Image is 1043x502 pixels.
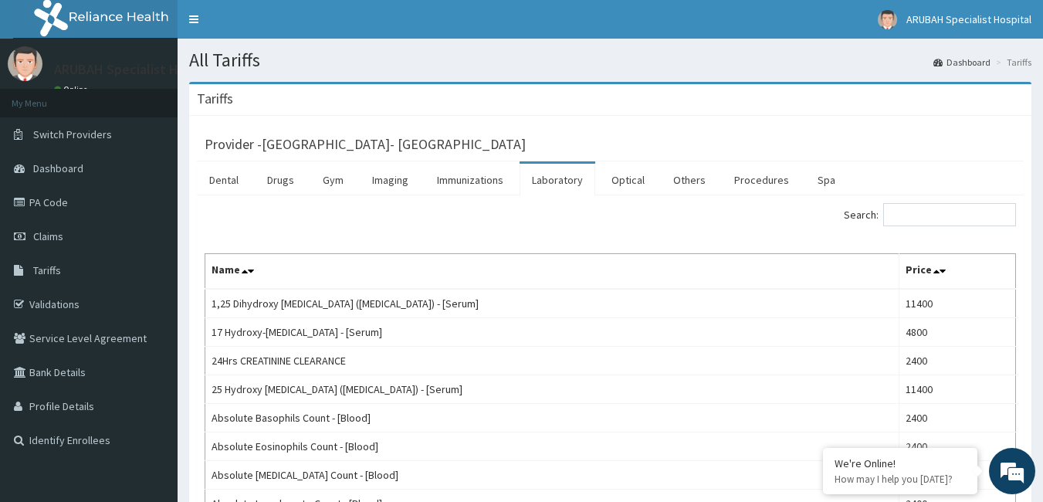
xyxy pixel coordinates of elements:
td: Absolute Eosinophils Count - [Blood] [205,432,899,461]
span: Tariffs [33,263,61,277]
a: Others [661,164,718,196]
td: 24Hrs CREATININE CLEARANCE [205,347,899,375]
td: 2400 [899,347,1015,375]
a: Gym [310,164,356,196]
td: 25 Hydroxy [MEDICAL_DATA] ([MEDICAL_DATA]) - [Serum] [205,375,899,404]
td: 1,25 Dihydroxy [MEDICAL_DATA] ([MEDICAL_DATA]) - [Serum] [205,289,899,318]
img: User Image [8,46,42,81]
input: Search: [883,203,1016,226]
th: Name [205,254,899,290]
img: User Image [878,10,897,29]
a: Dental [197,164,251,196]
td: 2400 [899,432,1015,461]
li: Tariffs [992,56,1031,69]
span: Switch Providers [33,127,112,141]
a: Procedures [722,164,801,196]
td: 11400 [899,289,1015,318]
td: 11400 [899,375,1015,404]
td: 4800 [899,318,1015,347]
a: Drugs [255,164,306,196]
span: ARUBAH Specialist Hospital [906,12,1031,26]
a: Immunizations [425,164,516,196]
a: Optical [599,164,657,196]
span: Claims [33,229,63,243]
a: Spa [805,164,848,196]
p: How may I help you today? [835,473,966,486]
td: 2400 [899,404,1015,432]
td: Absolute [MEDICAL_DATA] Count - [Blood] [205,461,899,490]
div: We're Online! [835,456,966,470]
span: Dashboard [33,161,83,175]
a: Imaging [360,164,421,196]
a: Laboratory [520,164,595,196]
h3: Tariffs [197,92,233,106]
td: Absolute Basophils Count - [Blood] [205,404,899,432]
a: Online [54,84,91,95]
h1: All Tariffs [189,50,1031,70]
th: Price [899,254,1015,290]
label: Search: [844,203,1016,226]
a: Dashboard [933,56,991,69]
td: 17 Hydroxy-[MEDICAL_DATA] - [Serum] [205,318,899,347]
p: ARUBAH Specialist Hospital [54,63,220,76]
h3: Provider - [GEOGRAPHIC_DATA]- [GEOGRAPHIC_DATA] [205,137,526,151]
